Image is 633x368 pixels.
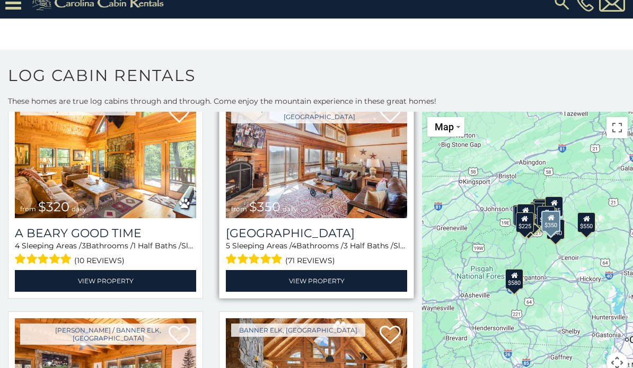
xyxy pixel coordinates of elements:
[577,212,595,232] div: $550
[15,97,196,218] img: A Beary Good Time
[435,121,454,132] span: Map
[292,241,296,250] span: 4
[226,226,407,240] h3: Blackberry Ridge
[534,200,552,220] div: $255
[15,226,196,240] a: A Beary Good Time
[226,226,407,240] a: [GEOGRAPHIC_DATA]
[249,199,280,214] span: $350
[226,240,407,267] div: Sleeping Areas / Bathrooms / Sleeps:
[133,241,181,250] span: 1 Half Baths /
[38,199,69,214] span: $320
[513,205,531,225] div: $295
[226,97,407,218] a: Blackberry Ridge from $350 daily
[545,196,563,217] div: $235
[517,204,535,224] div: $395
[15,270,196,292] a: View Property
[344,241,393,250] span: 3 Half Baths /
[15,97,196,218] a: A Beary Good Time from $320 daily
[505,269,523,289] div: $580
[231,102,407,123] a: [PERSON_NAME] / Blowing Rock, [GEOGRAPHIC_DATA]
[537,206,555,226] div: $260
[74,254,125,267] span: (10 reviews)
[427,117,464,137] button: Change map style
[20,324,196,345] a: [PERSON_NAME] / Banner Elk, [GEOGRAPHIC_DATA]
[516,212,534,232] div: $225
[380,325,401,347] a: Add to favorites
[226,270,407,292] a: View Property
[72,205,86,213] span: daily
[20,205,36,213] span: from
[514,206,532,226] div: $305
[82,241,86,250] span: 3
[231,324,365,337] a: Banner Elk, [GEOGRAPHIC_DATA]
[226,97,407,218] img: Blackberry Ridge
[533,199,551,219] div: $320
[606,117,628,138] button: Toggle fullscreen view
[231,205,247,213] span: from
[15,241,20,250] span: 4
[541,211,560,232] div: $350
[169,103,190,125] a: Add to favorites
[283,205,297,213] span: daily
[226,241,230,250] span: 5
[15,240,196,267] div: Sleeping Areas / Bathrooms / Sleeps:
[285,254,335,267] span: (71 reviews)
[531,203,549,223] div: $210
